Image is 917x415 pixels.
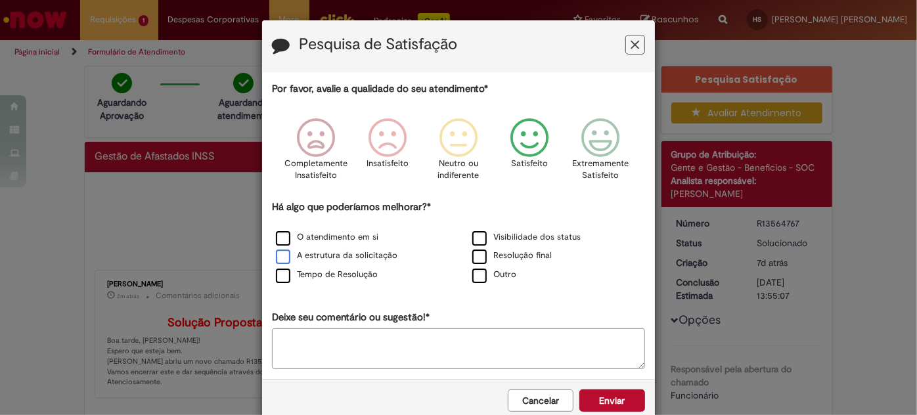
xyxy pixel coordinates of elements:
[572,158,629,182] p: Extremamente Satisfeito
[579,389,645,412] button: Enviar
[272,200,645,285] div: Há algo que poderíamos melhorar?*
[511,158,548,170] p: Satisfeito
[567,108,634,198] div: Extremamente Satisfeito
[285,158,348,182] p: Completamente Insatisfeito
[272,82,488,96] label: Por favor, avalie a qualidade do seu atendimento*
[276,231,378,244] label: O atendimento em si
[282,108,349,198] div: Completamente Insatisfeito
[367,158,409,170] p: Insatisfeito
[508,389,573,412] button: Cancelar
[272,311,430,324] label: Deixe seu comentário ou sugestão!*
[435,158,482,182] p: Neutro ou indiferente
[354,108,421,198] div: Insatisfeito
[472,269,516,281] label: Outro
[276,269,378,281] label: Tempo de Resolução
[496,108,563,198] div: Satisfeito
[276,250,397,262] label: A estrutura da solicitação
[425,108,492,198] div: Neutro ou indiferente
[472,231,581,244] label: Visibilidade dos status
[472,250,552,262] label: Resolução final
[299,36,457,53] label: Pesquisa de Satisfação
